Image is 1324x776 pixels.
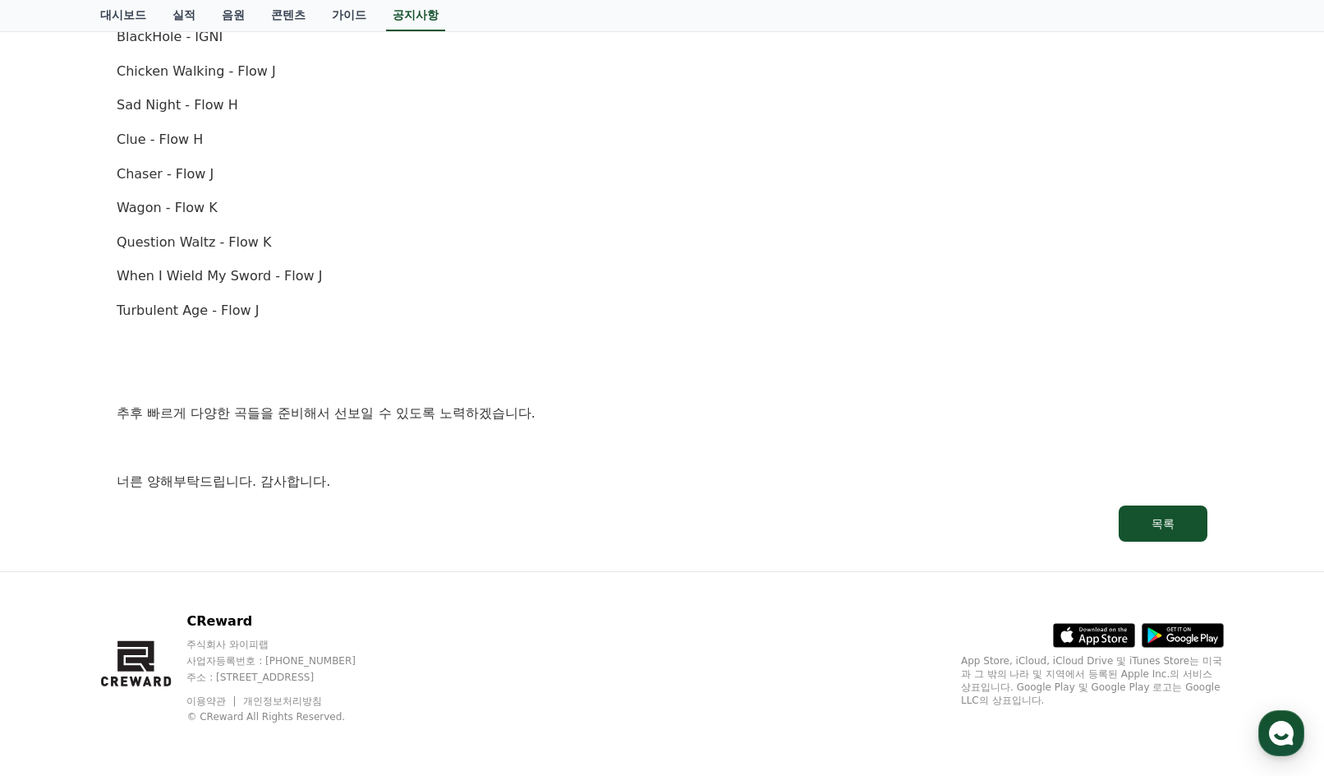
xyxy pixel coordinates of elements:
span: 홈 [52,546,62,559]
button: 목록 [1119,506,1207,542]
p: Clue - Flow H [117,129,1207,150]
p: Sad Night - Flow H [117,95,1207,116]
p: Chaser - Flow J [117,164,1207,185]
div: 목록 [1152,515,1175,532]
p: Question Waltz - Flow K [117,232,1207,253]
a: 홈 [5,521,108,562]
p: 사업자등록번호 : [PHONE_NUMBER] [186,654,387,667]
p: Turbulent Age - Flow J [117,300,1207,321]
p: When I Wield My Sword - Flow J [117,266,1207,287]
p: 너른 양해부탁드립니다. 감사합니다. [117,471,1207,492]
p: App Store, iCloud, iCloud Drive 및 iTunes Store는 미국과 그 밖의 나라 및 지역에서 등록된 Apple Inc.의 서비스 상표입니다. Goo... [961,654,1224,707]
a: 설정 [212,521,315,562]
p: BlackHole - IGNI [117,26,1207,48]
p: Wagon - Flow K [117,197,1207,219]
span: 설정 [254,546,274,559]
a: 이용약관 [186,695,238,707]
p: 주식회사 와이피랩 [186,638,387,651]
p: Chicken Walking - Flow J [117,61,1207,82]
p: © CReward All Rights Reserved. [186,710,387,723]
p: 주소 : [STREET_ADDRESS] [186,671,387,684]
a: 개인정보처리방침 [243,695,322,707]
p: 추후 빠르게 다양한 곡들을 준비해서 선보일 수 있도록 노력하겠습니다. [117,403,1207,424]
p: CReward [186,612,387,631]
a: 대화 [108,521,212,562]
span: 대화 [150,547,170,560]
a: 목록 [117,506,1207,542]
